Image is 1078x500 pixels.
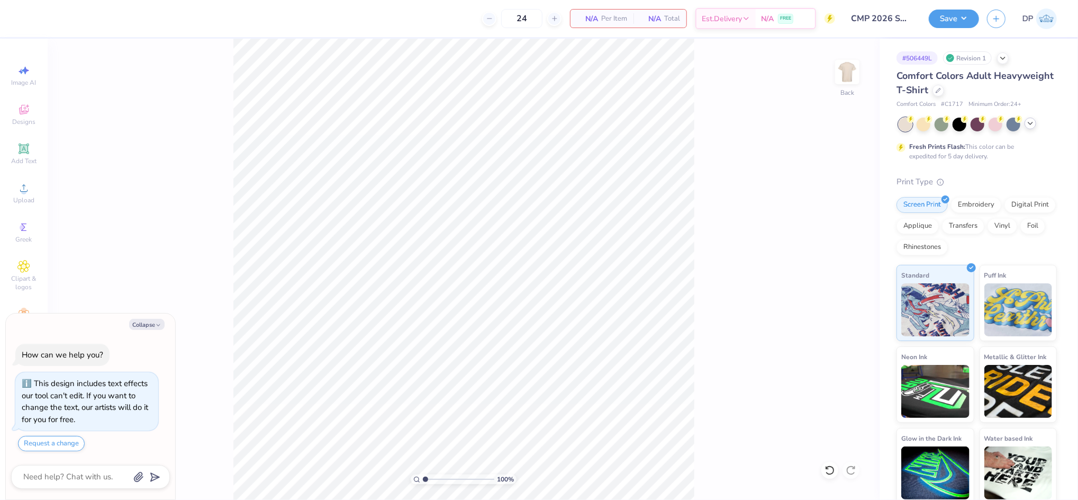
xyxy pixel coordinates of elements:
[640,13,661,24] span: N/A
[22,350,103,360] div: How can we help you?
[901,270,929,281] span: Standard
[901,365,970,418] img: Neon Ink
[941,100,963,109] span: # C1717
[901,433,962,444] span: Glow in the Dark Ink
[761,13,774,24] span: N/A
[984,365,1053,418] img: Metallic & Glitter Ink
[901,283,970,336] img: Standard
[780,15,791,22] span: FREE
[896,69,1054,96] span: Comfort Colors Adult Heavyweight T-Shirt
[16,235,32,244] span: Greek
[929,10,979,28] button: Save
[968,100,1021,109] span: Minimum Order: 24 +
[988,218,1017,234] div: Vinyl
[22,378,148,425] div: This design includes text effects our tool can't edit. If you want to change the text, our artist...
[984,270,1007,281] span: Puff Ink
[18,436,85,451] button: Request a change
[943,51,992,65] div: Revision 1
[896,100,936,109] span: Comfort Colors
[896,239,948,255] div: Rhinestones
[843,8,921,29] input: Untitled Design
[837,61,858,83] img: Back
[896,51,938,65] div: # 506449L
[129,319,165,330] button: Collapse
[1036,8,1057,29] img: Darlene Padilla
[840,88,854,97] div: Back
[1004,197,1056,213] div: Digital Print
[12,78,37,87] span: Image AI
[909,142,1039,161] div: This color can be expedited for 5 day delivery.
[909,142,965,151] strong: Fresh Prints Flash:
[896,218,939,234] div: Applique
[901,351,927,362] span: Neon Ink
[664,13,680,24] span: Total
[1022,13,1034,25] span: DP
[951,197,1001,213] div: Embroidery
[984,283,1053,336] img: Puff Ink
[984,433,1033,444] span: Water based Ink
[896,176,1057,188] div: Print Type
[942,218,984,234] div: Transfers
[702,13,742,24] span: Est. Delivery
[901,447,970,499] img: Glow in the Dark Ink
[13,196,34,204] span: Upload
[1020,218,1045,234] div: Foil
[601,13,627,24] span: Per Item
[5,274,42,291] span: Clipart & logos
[896,197,948,213] div: Screen Print
[12,118,35,126] span: Designs
[984,447,1053,499] img: Water based Ink
[11,157,37,165] span: Add Text
[1022,8,1057,29] a: DP
[501,9,542,28] input: – –
[984,351,1047,362] span: Metallic & Glitter Ink
[577,13,598,24] span: N/A
[497,475,514,484] span: 100 %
